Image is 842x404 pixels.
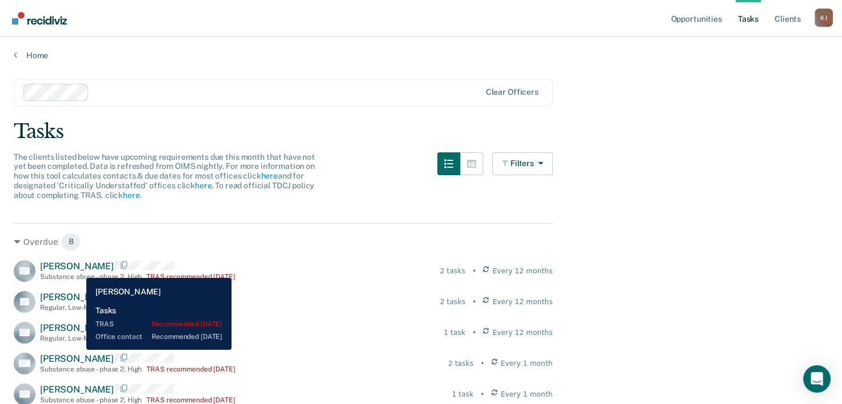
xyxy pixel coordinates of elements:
div: 1 task [452,389,473,399]
button: Filters [492,152,553,175]
div: TRAS recommended [DATE] [146,396,235,404]
span: [PERSON_NAME] [40,292,114,302]
span: The clients listed below have upcoming requirements due this month that have not yet been complet... [14,152,315,200]
div: TRAS recommended [DATE] [120,304,209,312]
div: • [472,328,476,338]
div: Regular , Low-Moderate [40,334,115,342]
div: 2 tasks [448,358,473,369]
button: Profile dropdown button [815,9,833,27]
div: • [472,297,476,307]
div: Substance abuse - phase 2 , High [40,396,142,404]
span: Every 12 months [493,266,553,276]
a: Home [14,50,828,60]
span: [PERSON_NAME] [40,261,114,272]
span: Every 1 month [501,358,553,369]
div: TRAS recommended a year ago [120,334,221,342]
span: Every 12 months [493,328,553,338]
div: • [480,389,484,399]
div: 2 tasks [440,297,465,307]
span: [PERSON_NAME] [40,322,114,333]
div: 1 task [444,328,465,338]
div: Tasks [14,120,828,143]
img: Recidiviz [12,12,67,25]
div: • [472,266,476,276]
span: [PERSON_NAME] [40,353,114,364]
a: here [261,171,277,180]
span: Every 1 month [501,389,553,399]
a: here [195,181,212,190]
div: TRAS recommended [DATE] [146,273,235,281]
span: [PERSON_NAME] [40,384,114,395]
div: Substance abuse - phase 2 , High [40,273,142,281]
a: here [123,191,139,200]
span: 8 [61,233,81,251]
div: Regular , Low-Moderate [40,304,115,312]
div: 2 tasks [440,266,465,276]
div: Substance abuse - phase 2 , High [40,365,142,373]
div: Clear officers [486,87,538,97]
div: Open Intercom Messenger [803,365,831,393]
span: Every 12 months [493,297,553,307]
div: • [480,358,484,369]
div: TRAS recommended [DATE] [146,365,235,373]
div: Overdue 8 [14,233,553,251]
div: K J [815,9,833,27]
